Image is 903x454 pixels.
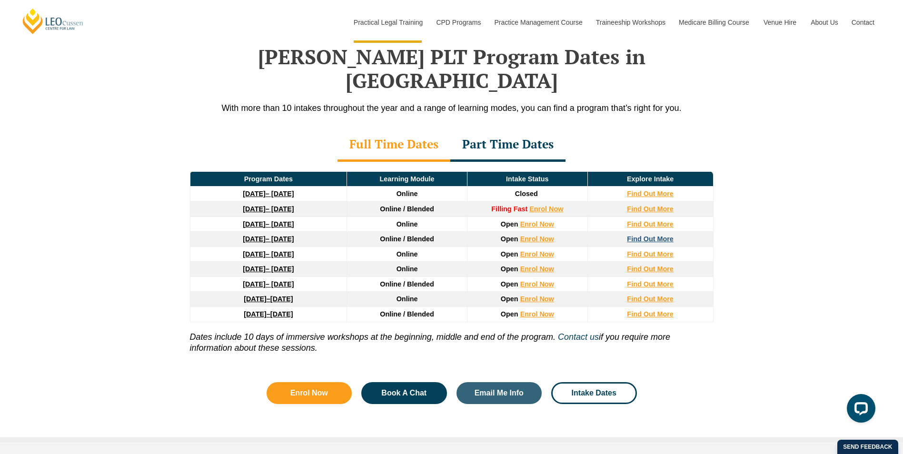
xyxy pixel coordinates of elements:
a: Find Out More [627,250,674,258]
strong: [DATE] [244,295,267,303]
a: [PERSON_NAME] Centre for Law [21,8,85,35]
span: Online [397,220,418,228]
a: Enrol Now [520,280,554,288]
a: CPD Programs [429,2,487,43]
span: Online / Blended [380,235,434,243]
p: With more than 10 intakes throughout the year and a range of learning modes, you can find a progr... [180,102,723,114]
strong: [DATE] [243,220,266,228]
a: Find Out More [627,265,674,273]
a: Contact us [558,332,599,342]
a: Find Out More [627,205,674,213]
a: Enrol Now [520,265,554,273]
a: Find Out More [627,310,674,318]
span: Open [501,250,518,258]
a: Practice Management Course [487,2,589,43]
strong: [DATE] [243,250,266,258]
a: Intake Dates [551,382,637,404]
span: Open [501,265,518,273]
p: if you require more information about these sessions. [190,322,714,354]
td: Intake Status [467,171,587,187]
span: [DATE] [270,310,293,318]
a: Enrol Now [267,382,352,404]
a: [DATE]– [DATE] [243,265,294,273]
span: Open [501,310,518,318]
a: Enrol Now [520,310,554,318]
a: [DATE]– [DATE] [243,235,294,243]
span: Open [501,295,518,303]
a: Enrol Now [520,295,554,303]
span: Online [397,295,418,303]
a: [DATE]– [DATE] [243,205,294,213]
a: Book A Chat [361,382,447,404]
span: Closed [515,190,538,197]
a: Traineeship Workshops [589,2,672,43]
span: Online / Blended [380,280,434,288]
span: Open [501,220,518,228]
a: Find Out More [627,220,674,228]
a: Enrol Now [520,220,554,228]
span: Online / Blended [380,310,434,318]
td: Explore Intake [587,171,713,187]
a: Practical Legal Training [347,2,429,43]
a: Enrol Now [520,250,554,258]
strong: [DATE] [243,235,266,243]
strong: [DATE] [243,190,266,197]
span: Book A Chat [381,389,427,397]
iframe: LiveChat chat widget [839,390,879,430]
div: Part Time Dates [450,128,566,162]
a: Venue Hire [756,2,804,43]
strong: [DATE] [244,310,267,318]
span: Intake Dates [572,389,616,397]
a: [DATE]– [DATE] [243,280,294,288]
span: Open [501,280,518,288]
a: About Us [804,2,844,43]
strong: Filling Fast [491,205,527,213]
a: Enrol Now [529,205,563,213]
strong: [DATE] [243,280,266,288]
td: Program Dates [190,171,347,187]
a: Find Out More [627,295,674,303]
td: Learning Module [347,171,467,187]
div: Full Time Dates [337,128,450,162]
h2: [PERSON_NAME] PLT Program Dates in [GEOGRAPHIC_DATA] [180,45,723,93]
a: Enrol Now [520,235,554,243]
i: Dates include 10 days of immersive workshops at the beginning, middle and end of the program. [190,332,556,342]
span: Online [397,265,418,273]
strong: [DATE] [243,205,266,213]
a: [DATE]–[DATE] [244,310,293,318]
a: [DATE]– [DATE] [243,250,294,258]
span: Enrol Now [290,389,328,397]
a: Find Out More [627,235,674,243]
span: Online / Blended [380,205,434,213]
span: Online [397,190,418,197]
a: [DATE]– [DATE] [243,190,294,197]
a: [DATE]– [DATE] [243,220,294,228]
a: Contact [844,2,882,43]
a: [DATE]–[DATE] [244,295,293,303]
a: Email Me Info [456,382,542,404]
strong: [DATE] [243,265,266,273]
a: Medicare Billing Course [672,2,756,43]
a: Find Out More [627,190,674,197]
span: [DATE] [270,295,293,303]
a: Find Out More [627,280,674,288]
span: Email Me Info [475,389,524,397]
span: Open [501,235,518,243]
span: Online [397,250,418,258]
